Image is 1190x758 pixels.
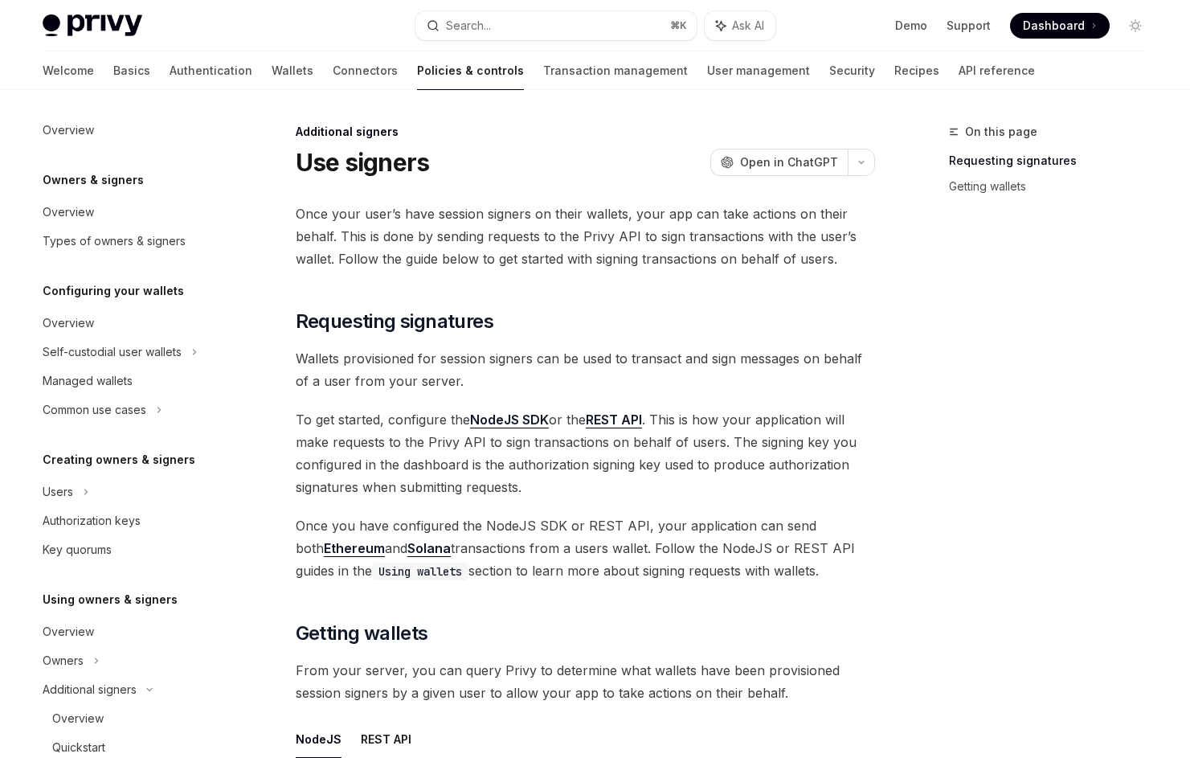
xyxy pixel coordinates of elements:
div: Types of owners & signers [43,231,186,251]
a: Managed wallets [30,367,235,395]
span: To get started, configure the or the . This is how your application will make requests to the Pri... [296,408,875,498]
a: REST API [586,412,642,428]
a: Overview [30,617,235,646]
img: light logo [43,14,142,37]
a: Types of owners & signers [30,227,235,256]
div: Overview [52,709,104,728]
span: From your server, you can query Privy to determine what wallets have been provisioned session sig... [296,659,875,704]
span: ⌘ K [670,19,687,32]
div: Owners [43,651,84,670]
h5: Owners & signers [43,170,144,190]
a: Overview [30,198,235,227]
div: Users [43,482,73,502]
a: Support [947,18,991,34]
div: Quickstart [52,738,105,757]
a: Authorization keys [30,506,235,535]
span: Once you have configured the NodeJS SDK or REST API, your application can send both and transacti... [296,514,875,582]
span: Requesting signatures [296,309,493,334]
h1: Use signers [296,148,430,177]
a: Ethereum [324,540,385,557]
div: Overview [43,121,94,140]
span: Wallets provisioned for session signers can be used to transact and sign messages on behalf of a ... [296,347,875,392]
a: Security [829,51,875,90]
a: Key quorums [30,535,235,564]
a: Basics [113,51,150,90]
span: Once your user’s have session signers on their wallets, your app can take actions on their behalf... [296,203,875,270]
h5: Using owners & signers [43,590,178,609]
a: Recipes [894,51,939,90]
div: Additional signers [296,124,875,140]
span: Ask AI [732,18,764,34]
a: Policies & controls [417,51,524,90]
div: Common use cases [43,400,146,420]
a: Overview [30,116,235,145]
div: Overview [43,622,94,641]
a: Dashboard [1010,13,1110,39]
a: Overview [30,309,235,338]
div: Self-custodial user wallets [43,342,182,362]
button: Toggle dark mode [1123,13,1148,39]
a: Wallets [272,51,313,90]
h5: Configuring your wallets [43,281,184,301]
div: Overview [43,203,94,222]
a: Demo [895,18,927,34]
div: Additional signers [43,680,137,699]
button: Ask AI [705,11,775,40]
span: Dashboard [1023,18,1085,34]
a: Welcome [43,51,94,90]
span: Open in ChatGPT [740,154,838,170]
a: Connectors [333,51,398,90]
a: User management [707,51,810,90]
div: Search... [446,16,491,35]
button: NodeJS [296,720,341,758]
a: Overview [30,704,235,733]
a: Transaction management [543,51,688,90]
span: Getting wallets [296,621,428,646]
button: Open in ChatGPT [710,149,848,176]
div: Managed wallets [43,371,133,391]
button: Search...⌘K [415,11,697,40]
h5: Creating owners & signers [43,450,195,469]
a: Solana [407,540,451,557]
a: API reference [959,51,1035,90]
div: Overview [43,313,94,333]
a: NodeJS SDK [470,412,549,428]
button: REST API [361,720,411,758]
a: Authentication [170,51,252,90]
div: Key quorums [43,540,112,559]
div: Authorization keys [43,511,141,531]
a: Getting wallets [949,174,1161,199]
a: Requesting signatures [949,148,1161,174]
span: On this page [965,122,1037,141]
code: Using wallets [372,563,468,580]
